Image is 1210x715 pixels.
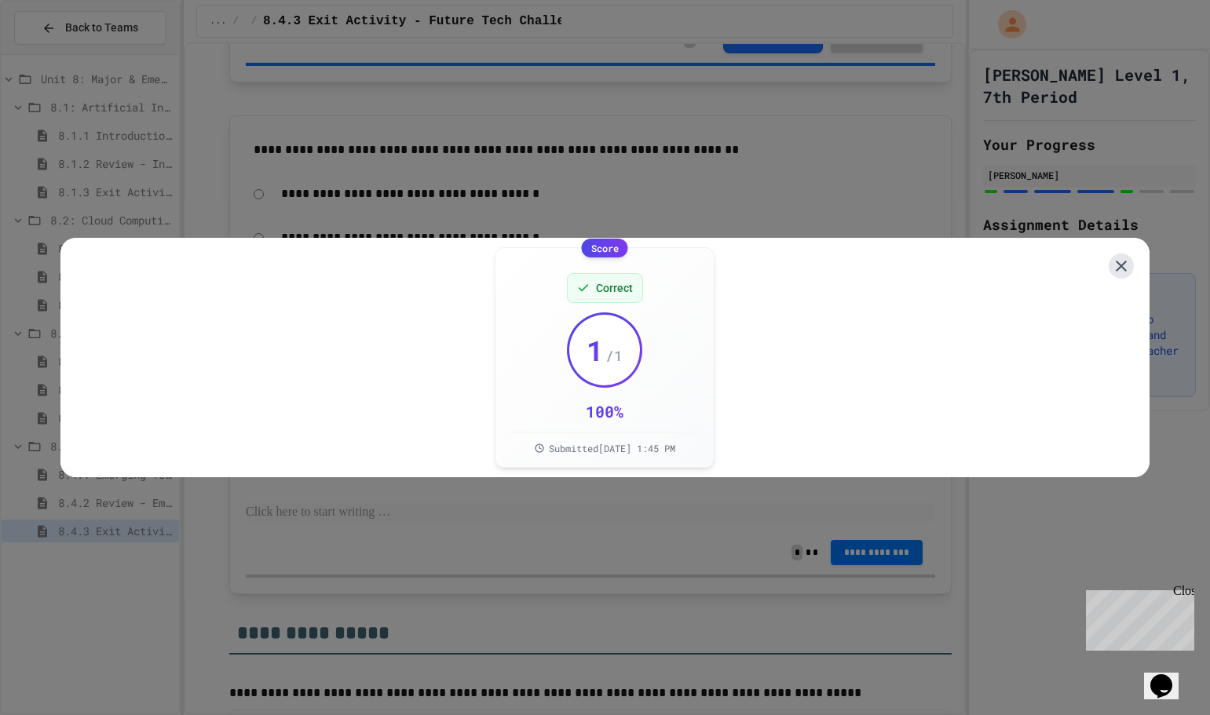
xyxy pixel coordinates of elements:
iframe: chat widget [1144,652,1194,699]
span: 1 [587,334,604,366]
span: Correct [596,280,633,296]
iframe: chat widget [1080,584,1194,651]
span: / 1 [605,345,623,367]
div: 100 % [586,400,623,422]
div: Chat with us now!Close [6,6,108,100]
div: Score [582,239,628,257]
span: Submitted [DATE] 1:45 PM [549,442,675,454]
